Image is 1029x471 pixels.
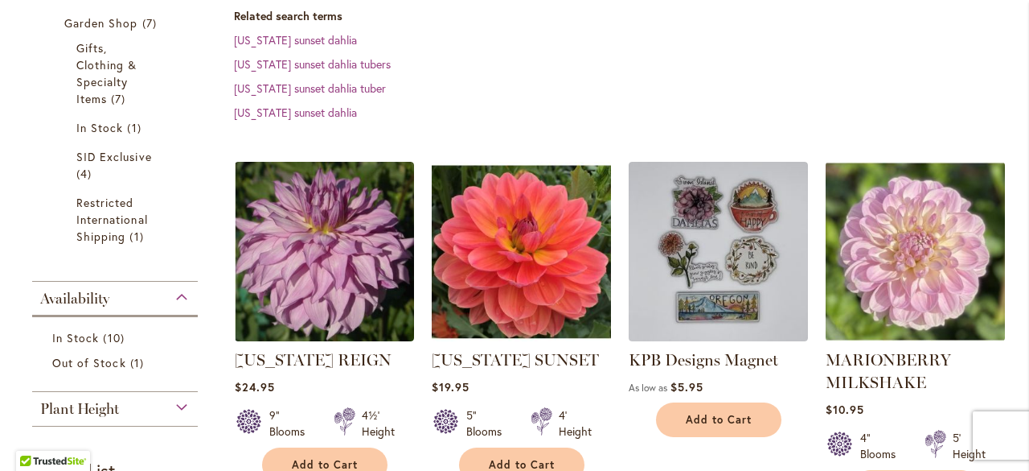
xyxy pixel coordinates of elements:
img: MARIONBERRY MILKSHAKE [826,162,1005,341]
div: 5" Blooms [466,407,511,440]
span: 1 [127,119,145,136]
a: Gifts, Clothing &amp; Specialty Items [76,39,158,107]
iframe: Launch Accessibility Center [12,414,57,459]
img: OREGON SUNSET [432,162,611,341]
span: $24.95 [235,379,275,395]
span: Garden Shop [64,15,138,31]
a: OREGON SUNSET [432,329,611,345]
span: 4 [76,165,96,182]
a: MARIONBERRY MILKSHAKE [826,329,1005,345]
div: 9" Blooms [269,407,314,440]
button: Add to Cart [656,403,781,437]
span: 1 [130,354,148,371]
a: [US_STATE] sunset dahlia [234,32,357,48]
a: [US_STATE] SUNSET [432,350,599,370]
a: In Stock 10 [52,329,182,346]
img: KPB Designs Magnet [629,162,808,341]
span: Restricted International Shipping [76,195,148,244]
span: $19.95 [432,379,469,395]
a: Out of Stock 1 [52,354,182,371]
span: Out of Stock [52,355,126,370]
a: KPB Designs Magnet [629,350,778,370]
span: 7 [111,90,129,107]
div: 4½' Height [362,407,395,440]
a: [US_STATE] REIGN [235,350,392,370]
img: OREGON REIGN [235,162,414,341]
div: 4" Blooms [860,430,905,462]
div: 4' Height [559,407,592,440]
a: KPB Designs Magnet [629,329,808,345]
span: In Stock [52,330,99,345]
span: 1 [129,228,147,245]
span: 10 [103,329,128,346]
dt: Related search terms [234,8,1013,24]
a: OREGON REIGN [235,329,414,345]
a: [US_STATE] sunset dahlia [234,105,357,120]
a: SID Exclusive [76,148,158,182]
a: Restricted International Shipping [76,194,158,245]
span: SID Exclusive [76,149,152,164]
a: In Stock [76,119,158,136]
span: Plant Height [40,400,119,418]
span: Add to Cart [686,413,752,427]
a: Garden Shop [64,14,170,31]
span: Gifts, Clothing & Specialty Items [76,40,137,106]
span: Availability [40,290,109,308]
span: 7 [142,14,161,31]
span: As low as [629,382,667,394]
a: [US_STATE] sunset dahlia tubers [234,56,391,72]
div: 5' Height [953,430,986,462]
a: MARIONBERRY MILKSHAKE [826,350,951,392]
span: In Stock [76,120,123,135]
span: $10.95 [826,402,864,417]
a: [US_STATE] sunset dahlia tuber [234,81,386,96]
span: $5.95 [670,379,703,395]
